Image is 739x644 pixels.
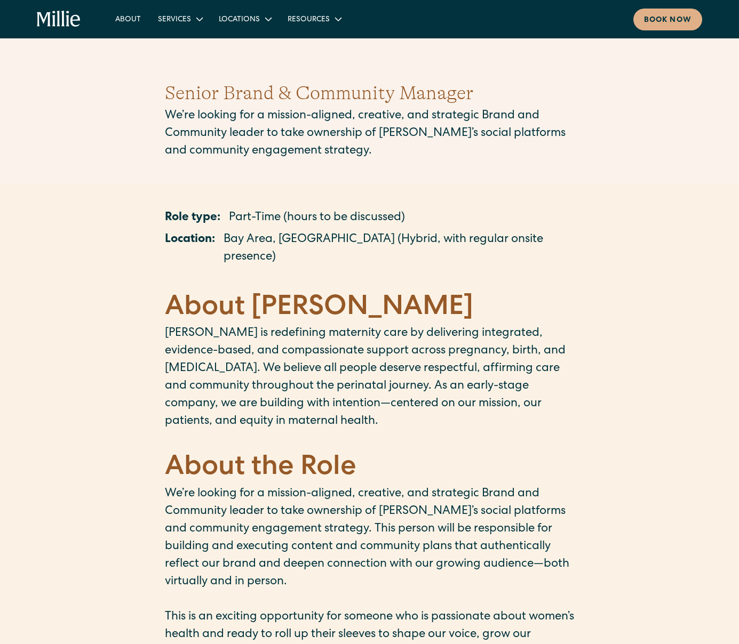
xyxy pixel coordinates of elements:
[633,9,702,30] a: Book now
[210,10,279,28] div: Locations
[165,295,473,323] strong: About [PERSON_NAME]
[165,108,575,160] p: We’re looking for a mission-aligned, creative, and strategic Brand and Community leader to take o...
[165,231,215,267] p: Location:
[165,591,575,609] p: ‍
[644,15,692,26] div: Book now
[165,79,575,108] h1: Senior Brand & Community Manager
[149,10,210,28] div: Services
[37,11,81,28] a: home
[165,431,575,448] p: ‍
[165,486,575,591] p: We’re looking for a mission-aligned, creative, and strategic Brand and Community leader to take o...
[165,210,220,227] p: Role type:
[288,14,330,26] div: Resources
[219,14,260,26] div: Locations
[165,271,575,288] p: ‍
[224,231,575,267] p: Bay Area, [GEOGRAPHIC_DATA] (Hybrid, with regular onsite presence)
[165,455,356,482] strong: About the Role
[165,325,575,431] p: [PERSON_NAME] is redefining maternity care by delivering integrated, evidence-based, and compassi...
[107,10,149,28] a: About
[279,10,349,28] div: Resources
[158,14,191,26] div: Services
[229,210,405,227] p: Part-Time (hours to be discussed)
